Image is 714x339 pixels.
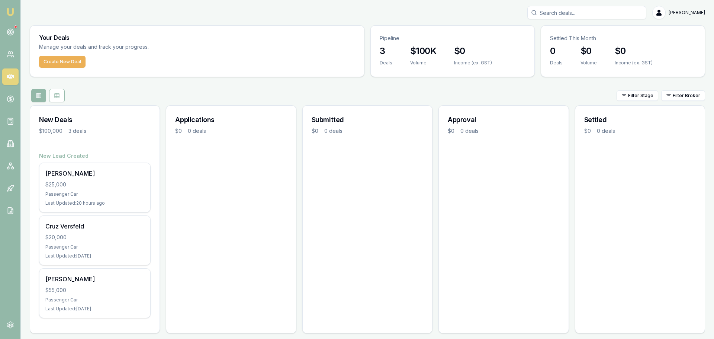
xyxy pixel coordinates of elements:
[448,127,454,135] div: $0
[584,115,696,125] h3: Settled
[324,127,342,135] div: 0 deals
[615,45,653,57] h3: $0
[188,127,206,135] div: 0 deals
[45,244,144,250] div: Passenger Car
[380,60,392,66] div: Deals
[68,127,86,135] div: 3 deals
[628,93,653,99] span: Filter Stage
[615,60,653,66] div: Income (ex. GST)
[45,200,144,206] div: Last Updated: 20 hours ago
[39,152,151,160] h4: New Lead Created
[410,60,436,66] div: Volume
[39,56,86,68] button: Create New Deal
[45,169,144,178] div: [PERSON_NAME]
[448,115,559,125] h3: Approval
[380,35,525,42] p: Pipeline
[39,115,151,125] h3: New Deals
[45,287,144,294] div: $55,000
[312,127,318,135] div: $0
[410,45,436,57] h3: $100K
[39,35,355,41] h3: Your Deals
[550,35,696,42] p: Settled This Month
[454,45,492,57] h3: $0
[597,127,615,135] div: 0 deals
[661,90,705,101] button: Filter Broker
[312,115,423,125] h3: Submitted
[584,127,591,135] div: $0
[550,45,563,57] h3: 0
[580,60,597,66] div: Volume
[669,10,705,16] span: [PERSON_NAME]
[39,127,62,135] div: $100,000
[550,60,563,66] div: Deals
[45,275,144,284] div: [PERSON_NAME]
[454,60,492,66] div: Income (ex. GST)
[460,127,479,135] div: 0 deals
[45,234,144,241] div: $20,000
[617,90,658,101] button: Filter Stage
[45,222,144,231] div: Cruz Versfeld
[580,45,597,57] h3: $0
[45,297,144,303] div: Passenger Car
[673,93,700,99] span: Filter Broker
[6,7,15,16] img: emu-icon-u.png
[175,115,287,125] h3: Applications
[175,127,182,135] div: $0
[45,253,144,259] div: Last Updated: [DATE]
[380,45,392,57] h3: 3
[39,43,229,51] p: Manage your deals and track your progress.
[527,6,646,19] input: Search deals
[45,191,144,197] div: Passenger Car
[45,181,144,188] div: $25,000
[45,306,144,312] div: Last Updated: [DATE]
